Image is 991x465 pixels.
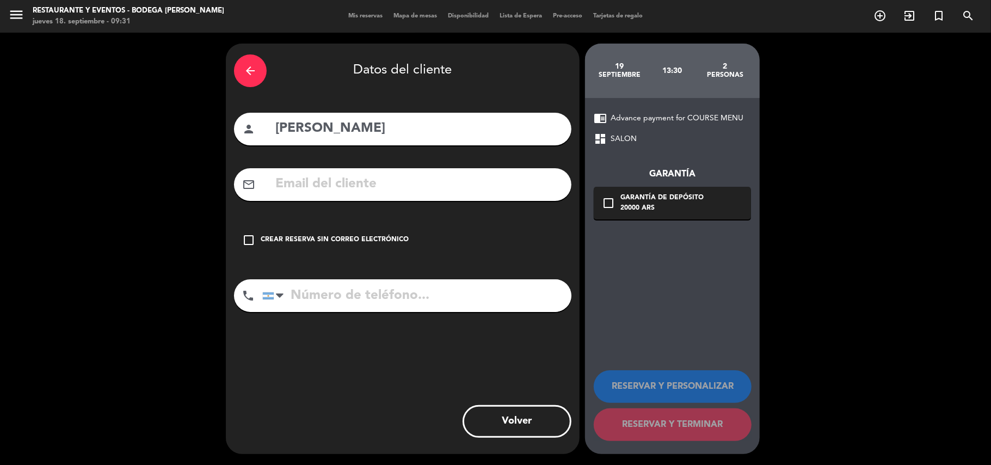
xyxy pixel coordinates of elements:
div: 13:30 [646,52,699,90]
input: Nombre del cliente [274,118,563,140]
div: Garantía de depósito [620,193,704,204]
div: 19 [593,62,646,71]
span: Tarjetas de regalo [588,13,648,19]
div: Datos del cliente [234,52,571,90]
i: mail_outline [242,178,255,191]
i: arrow_back [244,64,257,77]
i: turned_in_not [932,9,945,22]
div: Argentina: +54 [263,280,288,311]
i: check_box_outline_blank [602,197,615,210]
button: RESERVAR Y PERSONALIZAR [594,370,752,403]
div: jueves 18. septiembre - 09:31 [33,16,224,27]
i: phone [242,289,255,302]
input: Email del cliente [274,173,563,195]
input: Número de teléfono... [262,279,571,312]
div: personas [699,71,752,79]
div: 20000 ARS [620,203,704,214]
i: add_circle_outline [873,9,887,22]
button: menu [8,7,24,27]
div: Restaurante y Eventos - Bodega [PERSON_NAME] [33,5,224,16]
i: search [962,9,975,22]
span: dashboard [594,132,607,145]
i: check_box_outline_blank [242,234,255,247]
span: Mis reservas [343,13,388,19]
button: Volver [463,405,571,438]
span: Disponibilidad [442,13,494,19]
div: Crear reserva sin correo electrónico [261,235,409,246]
i: menu [8,7,24,23]
span: Lista de Espera [494,13,547,19]
button: RESERVAR Y TERMINAR [594,408,752,441]
i: exit_to_app [903,9,916,22]
span: chrome_reader_mode [594,112,607,125]
div: Garantía [594,167,751,181]
span: Pre-acceso [547,13,588,19]
div: 2 [699,62,752,71]
span: Mapa de mesas [388,13,442,19]
div: septiembre [593,71,646,79]
i: person [242,123,255,136]
span: SALON [611,133,637,145]
span: Advance payment for COURSE MENU [611,112,743,125]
